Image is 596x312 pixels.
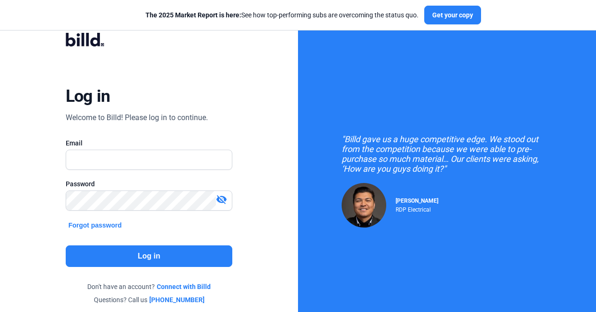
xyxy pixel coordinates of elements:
div: Log in [66,86,110,107]
span: The 2025 Market Report is here: [145,11,241,19]
div: Don't have an account? [66,282,233,291]
div: RDP Electrical [396,204,438,213]
div: Email [66,138,233,148]
img: Raul Pacheco [342,183,386,228]
div: "Billd gave us a huge competitive edge. We stood out from the competition because we were able to... [342,134,553,174]
mat-icon: visibility_off [216,194,227,205]
a: [PHONE_NUMBER] [149,295,205,304]
button: Log in [66,245,233,267]
div: Welcome to Billd! Please log in to continue. [66,112,208,123]
button: Forgot password [66,220,125,230]
span: [PERSON_NAME] [396,198,438,204]
a: Connect with Billd [157,282,211,291]
div: Questions? Call us [66,295,233,304]
button: Get your copy [424,6,481,24]
div: See how top-performing subs are overcoming the status quo. [145,10,419,20]
div: Password [66,179,233,189]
